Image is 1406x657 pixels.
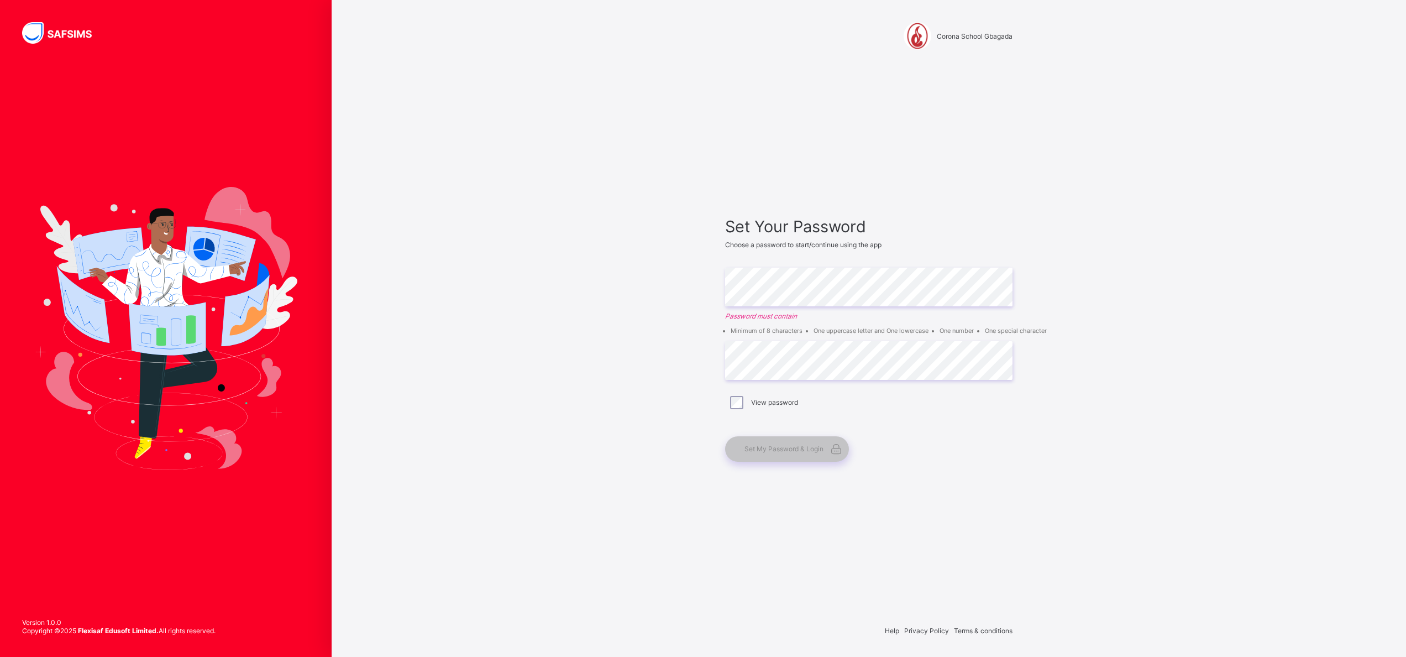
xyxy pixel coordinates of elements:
strong: Flexisaf Edusoft Limited. [78,627,159,635]
span: Version 1.0.0 [22,618,216,627]
li: One number [940,327,974,335]
span: Copyright © 2025 All rights reserved. [22,627,216,635]
img: Hero Image [34,187,297,470]
span: Choose a password to start/continue using the app [725,241,882,249]
span: Terms & conditions [954,627,1012,635]
span: Corona School Gbagada [937,32,1012,40]
span: Help [885,627,899,635]
span: Set Your Password [725,217,1012,236]
li: One uppercase letter and One lowercase [814,327,928,335]
span: Privacy Policy [904,627,949,635]
img: Corona School Gbagada [904,22,931,50]
label: View password [751,398,798,406]
span: Set My Password & Login [744,445,823,453]
li: One special character [985,327,1047,335]
img: SAFSIMS Logo [22,22,105,44]
em: Password must contain [725,312,1012,320]
li: Minimum of 8 characters [731,327,802,335]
